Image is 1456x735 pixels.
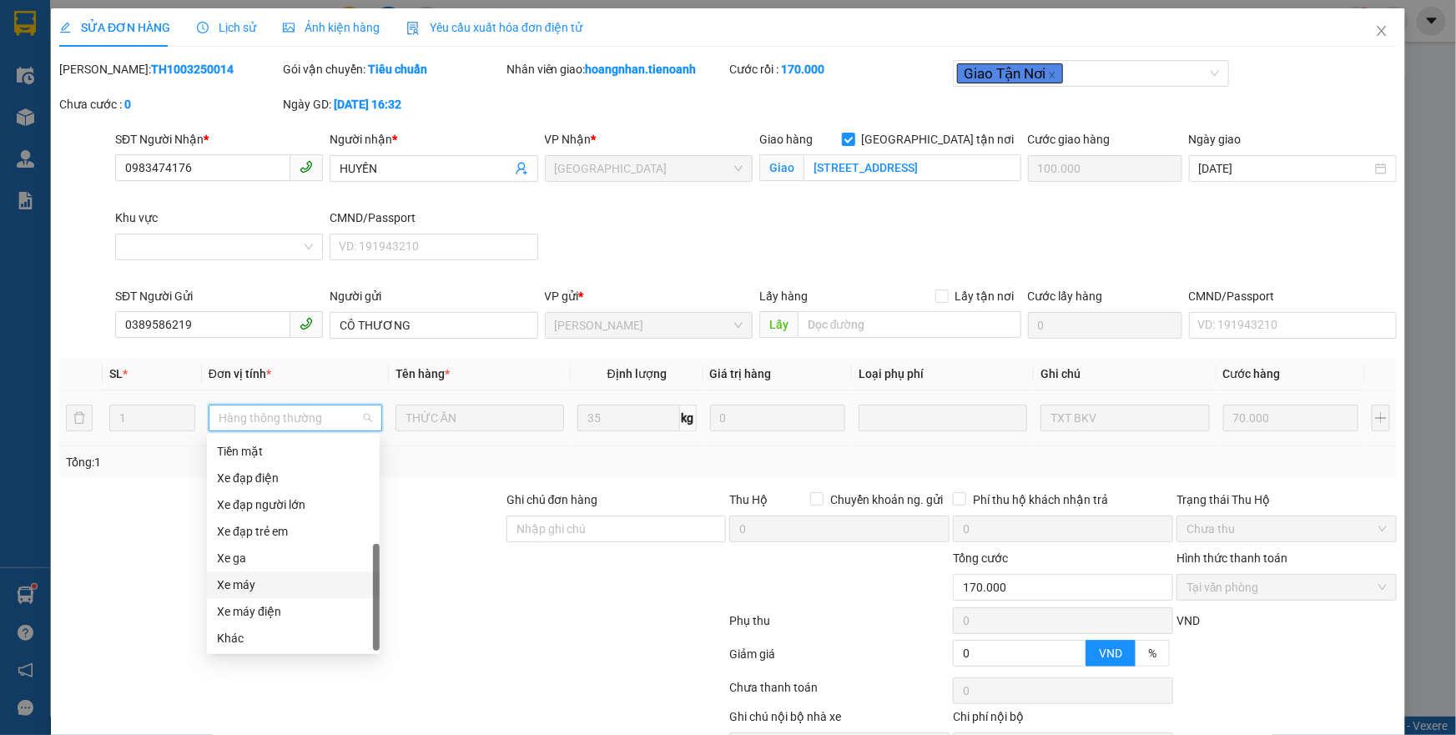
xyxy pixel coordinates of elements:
span: Yêu cầu xuất hóa đơn điện tử [406,21,582,34]
input: 0 [1223,405,1359,431]
span: kg [680,405,697,431]
span: clock-circle [197,22,209,33]
b: TH1003250014 [151,63,234,76]
span: % [1148,647,1156,660]
b: 0 [124,98,131,111]
div: Cước rồi : [729,60,950,78]
div: Gói vận chuyển: [283,60,503,78]
input: Ghi chú đơn hàng [506,516,727,542]
span: phone [300,160,313,174]
div: Tổng: 1 [66,453,562,471]
b: Tiêu chuẩn [368,63,427,76]
span: Tên hàng [395,367,450,380]
span: close [1048,71,1056,79]
span: Cư Kuin [555,313,743,338]
span: Cước hàng [1223,367,1281,380]
div: Xe đạp người lớn [217,496,370,514]
label: Ngày giao [1189,133,1242,146]
div: Giảm giá [728,645,952,674]
div: Ngày GD: [283,95,503,113]
span: Đơn vị tính [209,367,271,380]
span: Tại văn phòng [1186,575,1387,600]
span: SL [109,367,123,380]
span: Giao Tận Nơi [957,63,1063,83]
div: Xe ga [217,549,370,567]
span: VND [1099,647,1122,660]
div: Xe đạp điện [207,465,380,491]
input: Ngày giao [1199,159,1372,178]
img: icon [406,22,420,35]
button: plus [1372,405,1390,431]
span: Lấy tận nơi [949,287,1021,305]
div: Xe đạp trẻ em [207,518,380,545]
div: Chưa thanh toán [728,678,952,707]
span: Thủ Đức [555,156,743,181]
div: Xe ga [207,545,380,571]
span: close [1375,24,1388,38]
input: Cước giao hàng [1028,155,1182,182]
b: [DATE] 16:32 [334,98,401,111]
button: delete [66,405,93,431]
span: edit [59,22,71,33]
span: Phí thu hộ khách nhận trả [966,491,1115,509]
th: Loại phụ phí [852,358,1034,390]
span: Lấy [759,311,798,338]
div: Khu vực [115,209,323,227]
div: SĐT Người Gửi [115,287,323,305]
input: Ghi Chú [1040,405,1209,431]
div: CMND/Passport [1189,287,1397,305]
span: Chuyển khoản ng. gửi [824,491,950,509]
span: VND [1176,614,1200,627]
div: Xe máy [207,571,380,598]
span: SỬA ĐƠN HÀNG [59,21,170,34]
div: [PERSON_NAME]: [59,60,280,78]
button: Close [1358,8,1405,55]
span: phone [300,317,313,330]
div: Khác [217,629,370,647]
span: [GEOGRAPHIC_DATA] tận nơi [855,130,1021,149]
th: Ghi chú [1034,358,1216,390]
div: Ghi chú nội bộ nhà xe [729,707,950,732]
div: Xe đạp điện [217,469,370,487]
input: Cước lấy hàng [1028,312,1182,339]
div: Chưa cước : [59,95,280,113]
span: Lịch sử [197,21,256,34]
div: Trạng thái Thu Hộ [1176,491,1397,509]
div: Chi phí nội bộ [953,707,1173,732]
span: Tổng cước [953,551,1008,565]
b: 170.000 [781,63,824,76]
input: Giao tận nơi [804,154,1021,181]
div: Khác [207,625,380,652]
span: Giao [759,154,804,181]
div: Tiền mặt [207,438,380,465]
div: Xe đạp người lớn [207,491,380,518]
label: Cước lấy hàng [1028,289,1103,303]
span: user-add [515,162,528,175]
span: Lấy hàng [759,289,808,303]
span: Ảnh kiện hàng [283,21,380,34]
b: hoangnhan.tienoanh [586,63,697,76]
label: Hình thức thanh toán [1176,551,1287,565]
span: picture [283,22,295,33]
div: SĐT Người Nhận [115,130,323,149]
span: VP Nhận [545,133,592,146]
div: Xe đạp trẻ em [217,522,370,541]
input: 0 [710,405,846,431]
div: Phụ thu [728,612,952,641]
div: VP gửi [545,287,753,305]
div: Xe máy điện [207,598,380,625]
div: Nhân viên giao: [506,60,727,78]
label: Cước giao hàng [1028,133,1111,146]
div: Người gửi [330,287,537,305]
label: Ghi chú đơn hàng [506,493,598,506]
div: Người nhận [330,130,537,149]
span: Định lượng [607,367,667,380]
div: Xe máy [217,576,370,594]
span: Thu Hộ [729,493,768,506]
span: Hàng thông thường [219,405,372,430]
input: Dọc đường [798,311,1021,338]
div: CMND/Passport [330,209,537,227]
span: Giao hàng [759,133,813,146]
span: Chưa thu [1186,516,1387,541]
div: Tiền mặt [217,442,370,461]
